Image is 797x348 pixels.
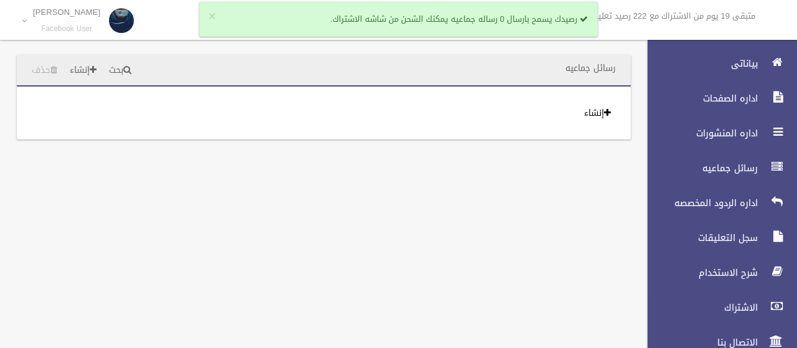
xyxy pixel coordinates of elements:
[199,2,598,37] div: رصيدك يسمح بارسال 0 رساله جماعيه يمكنك الشحن من شاشه الاشتراك.
[637,259,797,286] a: شرح الاستخدام
[637,85,797,112] a: اداره الصفحات
[637,57,762,70] span: بياناتى
[104,59,136,82] a: بحث
[637,162,762,174] span: رسائل جماعيه
[637,266,762,279] span: شرح الاستخدام
[637,232,762,244] span: سجل التعليقات
[550,56,631,80] header: رسائل جماعيه
[579,101,616,125] a: إنشاء
[637,92,762,105] span: اداره الصفحات
[637,50,797,77] a: بياناتى
[637,224,797,252] a: سجل التعليقات
[637,154,797,182] a: رسائل جماعيه
[65,59,101,82] a: إنشاء
[209,11,215,23] button: ×
[637,127,762,139] span: اداره المنشورات
[33,7,100,17] p: [PERSON_NAME]
[33,24,100,34] small: Facebook User
[637,120,797,147] a: اداره المنشورات
[637,189,797,217] a: اداره الردود المخصصه
[637,197,762,209] span: اداره الردود المخصصه
[637,301,762,314] span: الاشتراك
[637,294,797,321] a: الاشتراك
